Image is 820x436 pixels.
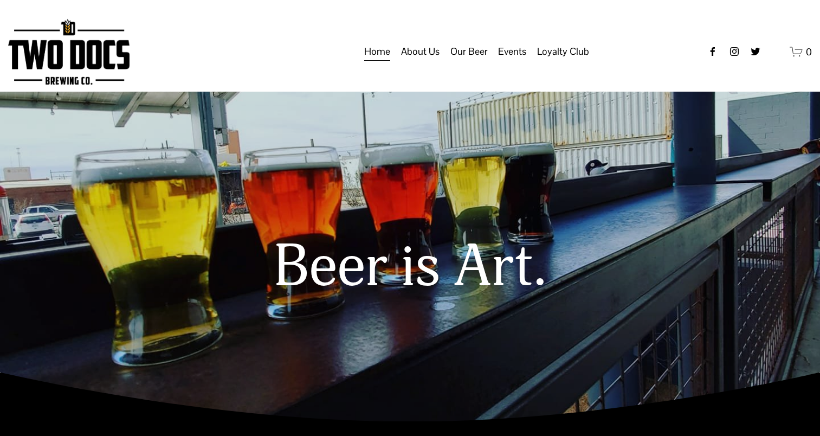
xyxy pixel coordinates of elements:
span: Events [498,42,526,61]
span: 0 [806,46,812,58]
a: Facebook [707,46,718,57]
a: folder dropdown [450,41,488,62]
a: folder dropdown [401,41,440,62]
a: twitter-unauth [750,46,761,57]
span: Loyalty Club [537,42,589,61]
a: 0 items in cart [790,45,812,59]
img: Two Docs Brewing Co. [8,19,130,85]
span: About Us [401,42,440,61]
a: folder dropdown [498,41,526,62]
span: Our Beer [450,42,488,61]
a: instagram-unauth [729,46,740,57]
h1: Beer is Art. [31,235,790,300]
a: Home [364,41,390,62]
a: folder dropdown [537,41,589,62]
